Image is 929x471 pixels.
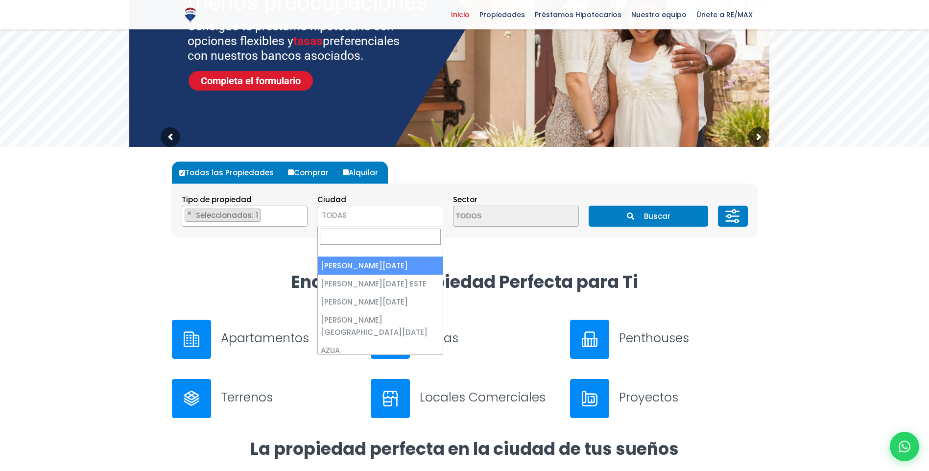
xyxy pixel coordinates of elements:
a: Terrenos [172,379,359,418]
span: Sector [453,194,477,205]
strong: La propiedad perfecta en la ciudad de tus sueños [250,437,679,461]
sr7-txt: Consigue tu préstamo hipotecario con opciones flexibles y preferenciales con nuestros bancos asoc... [188,19,412,63]
span: Tipo de propiedad [182,194,252,205]
h3: Apartamentos [221,330,359,347]
h3: Proyectos [619,389,758,406]
li: AZUA [318,341,443,359]
span: Nuestro equipo [626,7,691,22]
h3: Penthouses [619,330,758,347]
span: × [297,209,302,218]
a: Penthouses [570,320,758,359]
textarea: Search [453,206,548,227]
span: Únete a RE/MAX [691,7,758,22]
li: [PERSON_NAME][DATE] [318,257,443,275]
input: Todas las Propiedades [179,170,185,176]
span: Préstamos Hipotecarios [530,7,626,22]
input: Comprar [288,169,294,175]
li: [PERSON_NAME][GEOGRAPHIC_DATA][DATE] [318,311,443,341]
a: Casas [371,320,558,359]
textarea: Search [182,206,188,227]
label: Alquilar [340,162,388,184]
button: Buscar [589,206,708,227]
a: Locales Comerciales [371,379,558,418]
span: × [187,209,192,218]
a: Completa el formulario [189,71,313,91]
h3: Locales Comerciales [420,389,558,406]
span: Ciudad [317,194,346,205]
input: Search [320,229,441,245]
h3: Terrenos [221,389,359,406]
span: Seleccionados: 1 [195,210,261,220]
span: TODAS [317,206,443,227]
label: Comprar [286,162,338,184]
label: Todas las Propiedades [177,162,284,184]
span: TODAS [318,209,443,222]
img: Logo de REMAX [182,6,199,24]
h3: Casas [420,330,558,347]
a: Proyectos [570,379,758,418]
span: TODAS [322,210,347,220]
li: CASA [185,209,261,222]
button: Remove item [185,209,194,218]
span: Propiedades [475,7,530,22]
li: [PERSON_NAME][DATE] ESTE [318,275,443,293]
input: Alquilar [343,169,349,175]
button: Remove all items [296,209,302,218]
span: tasas [293,34,323,48]
li: [PERSON_NAME][DATE] [318,293,443,311]
span: Inicio [446,7,475,22]
strong: Encuentra la Propiedad Perfecta para Ti [291,270,638,294]
a: Apartamentos [172,320,359,359]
